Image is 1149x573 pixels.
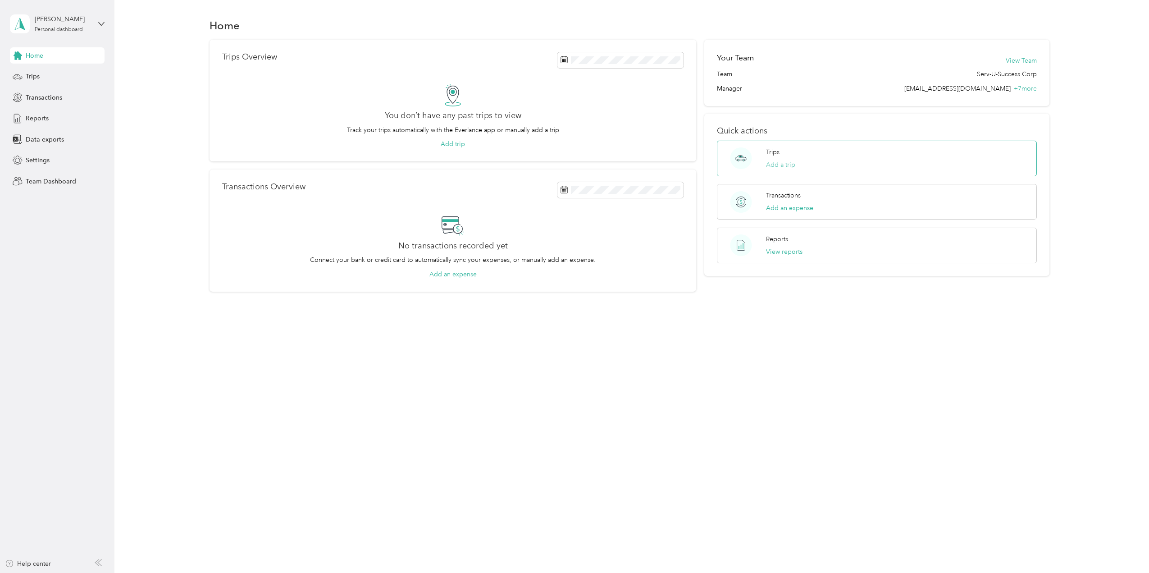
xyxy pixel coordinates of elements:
span: Settings [26,156,50,165]
button: Add trip [441,139,465,149]
button: Help center [5,559,51,568]
p: Trips Overview [222,52,277,62]
h2: No transactions recorded yet [398,241,508,251]
div: Personal dashboard [35,27,83,32]
p: Trips [766,147,780,157]
p: Transactions [766,191,801,200]
span: Reports [26,114,49,123]
button: Add an expense [766,203,813,213]
iframe: Everlance-gr Chat Button Frame [1099,523,1149,573]
div: [PERSON_NAME] [35,14,91,24]
h2: Your Team [717,52,754,64]
span: Home [26,51,43,60]
p: Track your trips automatically with the Everlance app or manually add a trip [347,125,559,135]
span: Transactions [26,93,62,102]
span: Serv-U-Success Corp [977,69,1037,79]
button: Add an expense [429,270,477,279]
span: Manager [717,84,742,93]
p: Reports [766,234,788,244]
p: Transactions Overview [222,182,305,192]
span: Team [717,69,732,79]
span: Team Dashboard [26,177,76,186]
span: Trips [26,72,40,81]
button: Add a trip [766,160,795,170]
button: View reports [766,247,802,257]
h2: You don’t have any past trips to view [385,111,521,120]
p: Connect your bank or credit card to automatically sync your expenses, or manually add an expense. [310,255,596,265]
p: Quick actions [717,126,1037,136]
span: Data exports [26,135,64,144]
h1: Home [210,21,240,30]
span: [EMAIL_ADDRESS][DOMAIN_NAME] [904,85,1011,92]
button: View Team [1006,56,1037,65]
span: + 7 more [1014,85,1037,92]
